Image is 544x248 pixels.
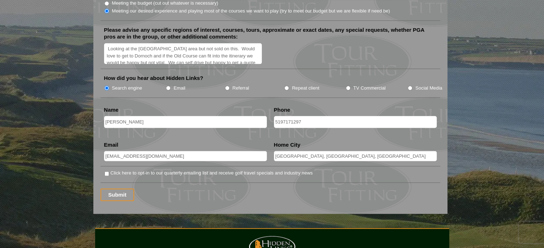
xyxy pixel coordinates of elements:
label: Referral [232,85,249,92]
label: Search engine [112,85,142,92]
label: Email [104,141,118,148]
label: Social Media [415,85,442,92]
input: Submit [101,188,134,201]
label: Email [173,85,185,92]
label: Repeat client [292,85,319,92]
textarea: Looking at the [GEOGRAPHIC_DATA] area but not sold on this. Would love to get to Dornoch and if t... [104,43,262,64]
label: How did you hear about Hidden Links? [104,75,204,82]
label: Home City [274,141,300,148]
label: Please advise any specific regions of interest, courses, tours, approximate or exact dates, any s... [104,26,437,40]
label: Click here to opt-in to our quarterly emailing list and receive golf travel specials and industry... [111,169,313,177]
label: Phone [274,106,290,113]
label: TV Commercial [353,85,386,92]
label: Name [104,106,119,113]
label: Meeting our desired experience and playing most of the courses we want to play (try to meet our b... [112,7,390,15]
